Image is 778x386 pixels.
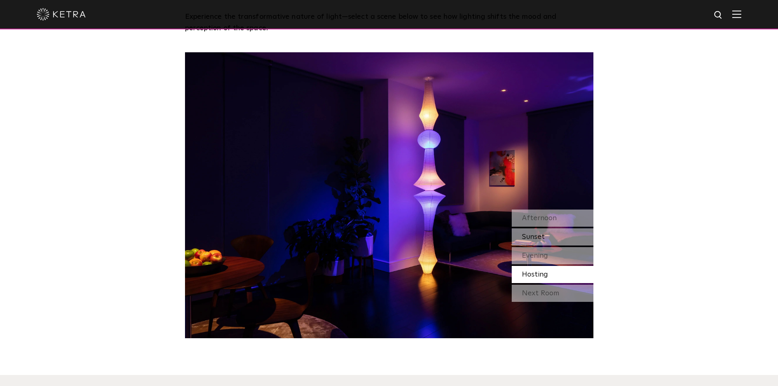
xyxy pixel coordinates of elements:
span: Evening [522,252,548,259]
div: Next Room [512,285,593,302]
img: Hamburger%20Nav.svg [732,10,741,18]
img: ketra-logo-2019-white [37,8,86,20]
span: Sunset [522,233,545,241]
span: Hosting [522,271,548,278]
img: SS_HBD_LivingRoom_Desktop_04 [185,52,593,338]
img: search icon [713,10,724,20]
span: Afternoon [522,214,557,222]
